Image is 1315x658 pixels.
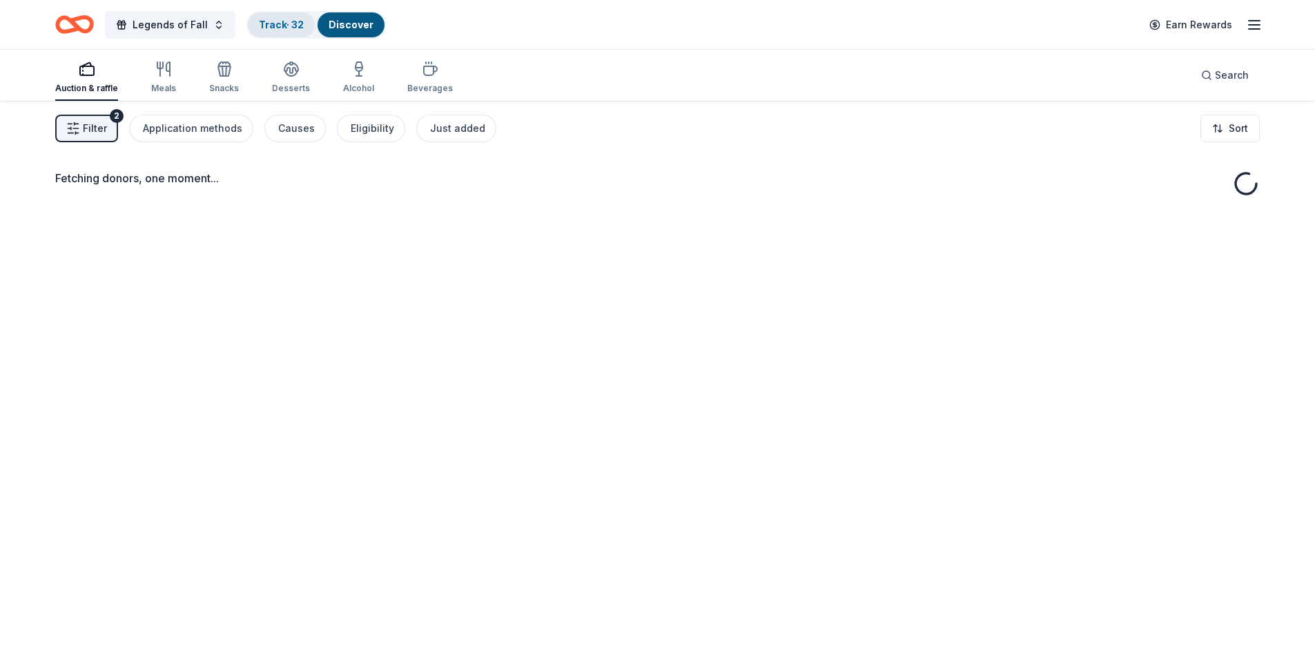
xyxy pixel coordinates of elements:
a: Home [55,8,94,41]
div: Snacks [209,83,239,94]
div: Desserts [272,83,310,94]
button: Desserts [272,55,310,101]
button: Auction & raffle [55,55,118,101]
button: Just added [416,115,496,142]
div: Causes [278,120,315,137]
span: Legends of Fall [133,17,208,33]
div: Beverages [407,83,453,94]
button: Eligibility [337,115,405,142]
a: Track· 32 [259,19,304,30]
a: Earn Rewards [1141,12,1240,37]
span: Filter [83,120,107,137]
button: Filter2 [55,115,118,142]
span: Sort [1229,120,1248,137]
span: Search [1215,67,1249,84]
a: Discover [329,19,373,30]
button: Track· 32Discover [246,11,386,39]
div: Meals [151,83,176,94]
div: Eligibility [351,120,394,137]
button: Search [1190,61,1260,89]
button: Meals [151,55,176,101]
button: Causes [264,115,326,142]
button: Beverages [407,55,453,101]
div: Auction & raffle [55,83,118,94]
div: Just added [430,120,485,137]
div: Alcohol [343,83,374,94]
button: Alcohol [343,55,374,101]
button: Sort [1200,115,1260,142]
div: Fetching donors, one moment... [55,170,1260,186]
div: Application methods [143,120,242,137]
div: 2 [110,109,124,123]
button: Application methods [129,115,253,142]
button: Snacks [209,55,239,101]
button: Legends of Fall [105,11,235,39]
